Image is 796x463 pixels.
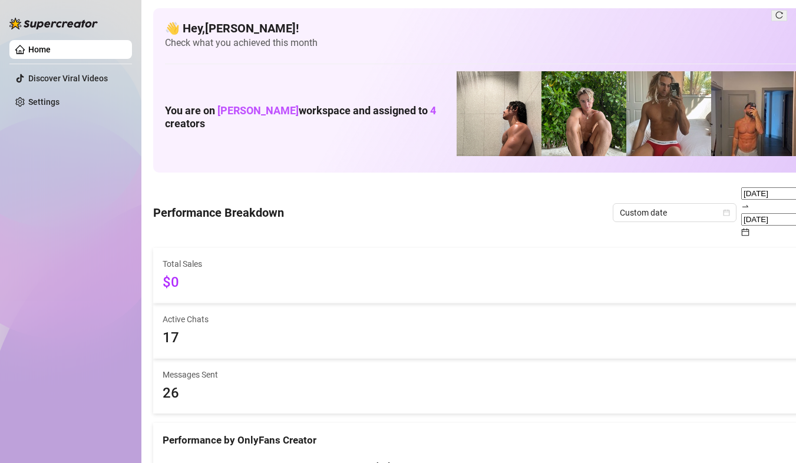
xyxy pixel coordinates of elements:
[9,18,98,29] img: logo-BBDzfeDw.svg
[457,71,541,156] img: Ralphy
[620,204,729,221] span: Custom date
[217,104,299,117] span: [PERSON_NAME]
[165,20,796,37] h4: 👋 Hey, [PERSON_NAME] !
[28,74,108,83] a: Discover Viral Videos
[165,104,457,130] h1: You are on workspace and assigned to creators
[741,201,749,211] span: to
[723,209,730,216] span: calendar
[775,11,783,19] span: reload
[165,37,796,49] span: Check what you achieved this month
[741,202,749,210] span: swap-right
[711,71,796,156] img: Wayne
[28,45,51,54] a: Home
[153,204,284,221] h4: Performance Breakdown
[28,97,60,107] a: Settings
[741,228,749,236] span: calendar
[626,71,711,156] img: Nathaniel
[541,71,626,156] img: Nathaniel
[430,104,436,117] span: 4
